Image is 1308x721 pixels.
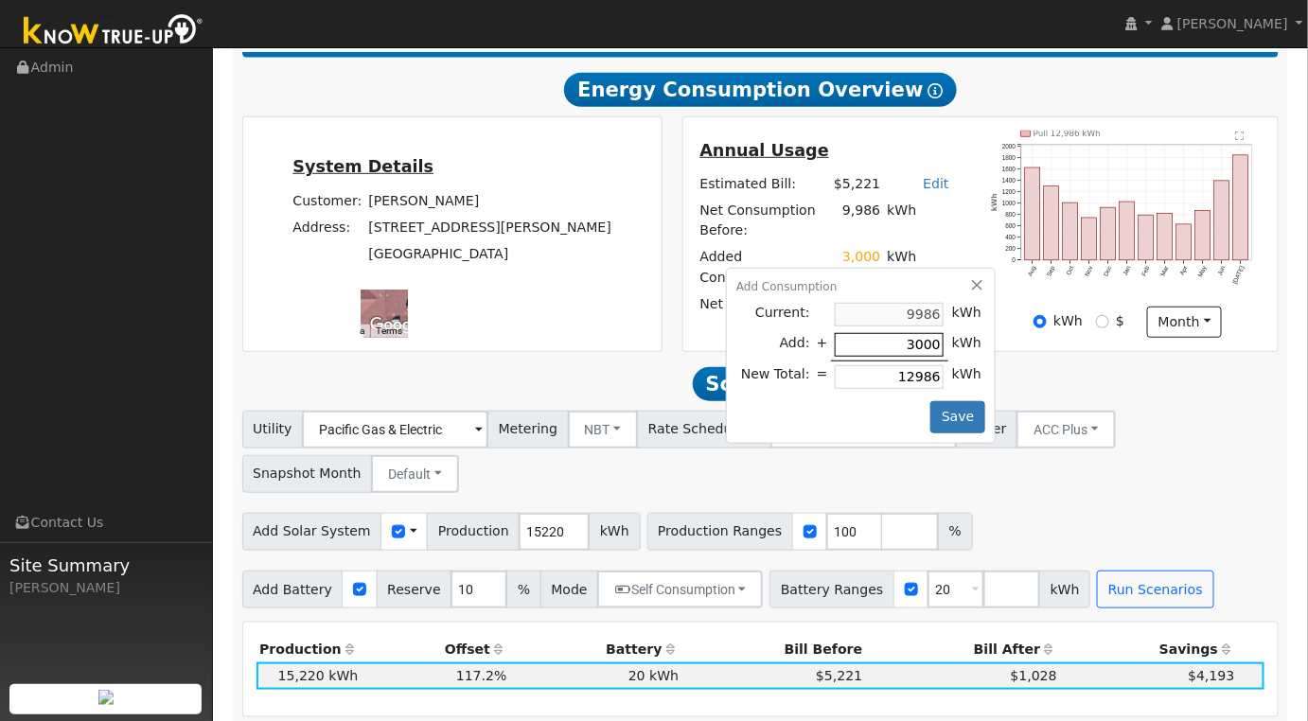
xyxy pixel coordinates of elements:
[1039,571,1090,608] span: kWh
[14,10,213,53] img: Know True-Up
[1147,307,1222,339] button: month
[1002,143,1016,149] text: 2000
[1097,571,1213,608] button: Run Scenarios
[1159,265,1170,278] text: Mar
[487,411,569,448] span: Metering
[736,300,813,330] td: Current:
[242,571,344,608] span: Add Battery
[290,214,365,240] td: Address:
[242,411,304,448] span: Utility
[948,300,985,330] td: kWh
[1002,154,1016,161] text: 1800
[1002,166,1016,172] text: 1600
[377,571,452,608] span: Reserve
[242,455,373,493] span: Snapshot Month
[637,411,771,448] span: Rate Schedule
[1236,132,1245,141] text: 
[506,571,540,608] span: %
[693,367,828,401] span: Scenarios
[736,361,813,393] td: New Total:
[736,330,813,361] td: Add:
[1116,311,1124,331] label: $
[1096,315,1109,328] input: $
[1034,315,1047,328] input: kWh
[923,176,948,191] a: Edit
[682,636,866,662] th: Bill Before
[1188,668,1234,683] span: $4,193
[1120,202,1135,260] rect: onclick=""
[362,636,510,662] th: Offset
[1103,265,1114,278] text: Dec
[242,513,382,551] span: Add Solar System
[365,313,428,338] a: Open this area in Google Maps (opens a new window)
[1217,265,1228,277] text: Jun
[928,83,944,98] i: Show Help
[831,198,884,244] td: 9,986
[1011,668,1057,683] span: $1,028
[1179,265,1191,277] text: Apr
[597,571,763,608] button: Self Consumption
[1027,265,1038,278] text: Aug
[948,361,985,393] td: kWh
[813,330,831,361] td: +
[697,198,831,244] td: Net Consumption Before:
[1025,167,1040,260] rect: onclick=""
[589,513,640,551] span: kWh
[365,313,428,338] img: Google
[1177,16,1288,31] span: [PERSON_NAME]
[831,244,884,290] td: 3,000
[365,240,615,267] td: [GEOGRAPHIC_DATA]
[1231,265,1246,286] text: [DATE]
[568,411,639,448] button: NBT
[510,662,682,689] td: 20 kWh
[1013,256,1016,263] text: 0
[292,157,433,176] u: System Details
[1065,265,1075,276] text: Oct
[1002,200,1016,206] text: 1000
[1233,155,1248,260] rect: onclick=""
[1005,234,1016,240] text: 400
[376,325,402,336] a: Terms
[1005,245,1016,252] text: 200
[456,668,507,683] span: 117.2%
[1140,265,1151,277] text: Feb
[647,513,793,551] span: Production Ranges
[256,636,362,662] th: Production
[1002,188,1016,195] text: 1200
[9,578,203,598] div: [PERSON_NAME]
[1044,186,1059,260] rect: onclick=""
[1005,211,1016,218] text: 800
[1158,214,1173,260] rect: onclick=""
[302,411,488,448] input: Select a Utility
[884,244,920,290] td: kWh
[371,455,459,493] button: Default
[769,571,894,608] span: Battery Ranges
[1002,177,1016,184] text: 1400
[564,73,956,107] span: Energy Consumption Overview
[1016,411,1116,448] button: ACC Plus
[1214,181,1229,260] rect: onclick=""
[930,401,985,433] button: Save
[938,513,972,551] span: %
[697,244,831,290] td: Added Consumption:
[427,513,520,551] span: Production
[1084,265,1095,278] text: Nov
[540,571,598,608] span: Mode
[1046,265,1057,278] text: Sep
[884,198,971,244] td: kWh
[365,214,615,240] td: [STREET_ADDRESS][PERSON_NAME]
[866,636,1061,662] th: Bill After
[816,668,862,683] span: $5,221
[1053,311,1083,331] label: kWh
[1159,642,1218,657] span: Savings
[697,290,831,318] td: Net Consumption:
[1063,203,1078,261] rect: onclick=""
[1139,216,1154,261] rect: onclick=""
[1122,265,1132,277] text: Jan
[697,171,831,198] td: Estimated Bill:
[1005,222,1016,229] text: 600
[736,278,985,295] div: Add Consumption
[1101,208,1116,261] rect: onclick=""
[9,553,203,578] span: Site Summary
[256,662,362,689] td: 15,220 kWh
